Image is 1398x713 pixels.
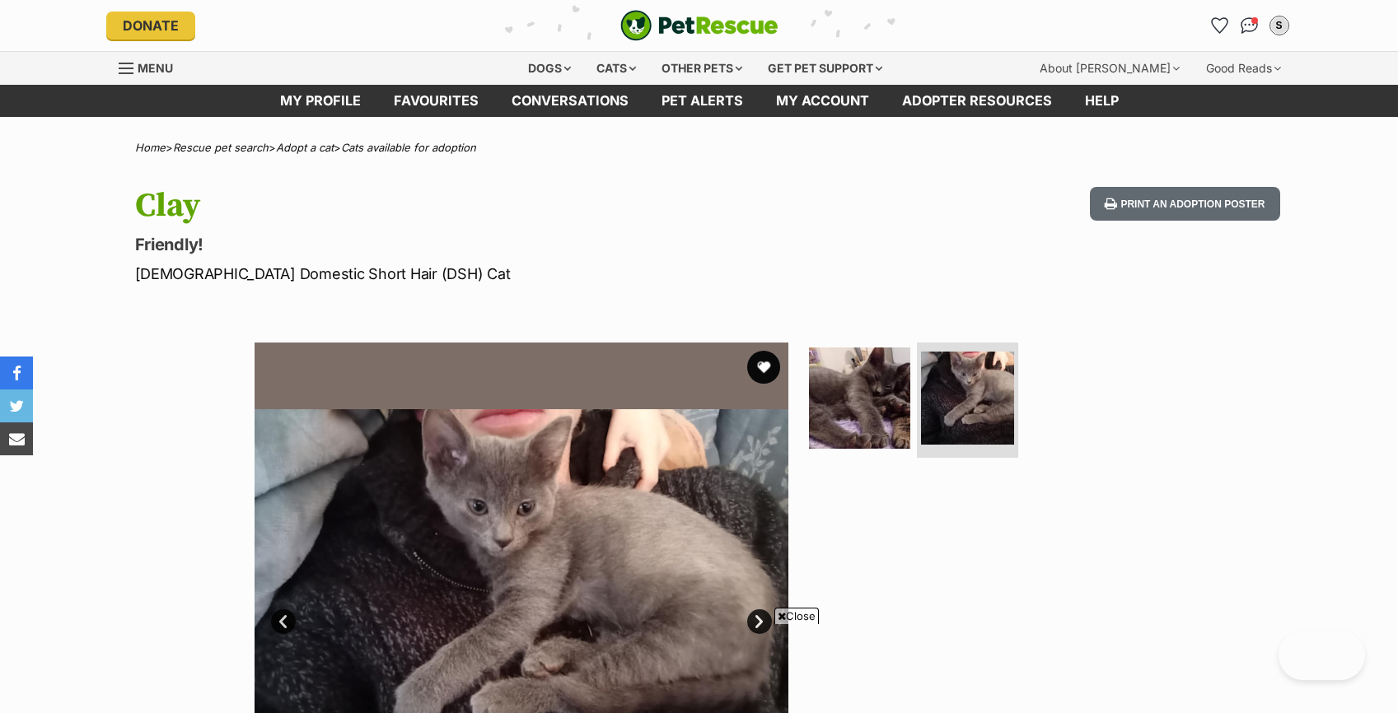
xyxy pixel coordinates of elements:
button: favourite [747,351,780,384]
a: Help [1068,85,1135,117]
img: logo-cat-932fe2b9b8326f06289b0f2fb663e598f794de774fb13d1741a6617ecf9a85b4.svg [620,10,778,41]
p: Friendly! [135,233,832,256]
p: [DEMOGRAPHIC_DATA] Domestic Short Hair (DSH) Cat [135,263,832,285]
a: PetRescue [620,10,778,41]
a: Prev [271,609,296,634]
div: Get pet support [756,52,894,85]
img: Photo of Clay [809,347,910,449]
div: About [PERSON_NAME] [1028,52,1191,85]
img: chat-41dd97257d64d25036548639549fe6c8038ab92f7586957e7f3b1b290dea8141.svg [1241,17,1258,34]
a: Adopter resources [886,85,1068,117]
iframe: Advertisement [400,631,999,705]
a: Conversations [1237,12,1263,39]
a: Home [135,141,166,154]
a: Adopt a cat [276,141,334,154]
h1: Clay [135,187,832,225]
a: Favourites [377,85,495,117]
span: Menu [138,61,173,75]
a: My account [760,85,886,117]
ul: Account quick links [1207,12,1293,39]
a: My profile [264,85,377,117]
img: Photo of Clay [921,352,1014,445]
div: Cats [585,52,648,85]
div: Dogs [517,52,582,85]
a: Next [747,609,772,634]
div: Good Reads [1195,52,1293,85]
a: Menu [119,52,185,82]
span: Close [774,608,819,624]
a: Pet alerts [645,85,760,117]
div: Other pets [650,52,754,85]
iframe: Help Scout Beacon - Open [1279,631,1365,680]
button: My account [1266,12,1293,39]
a: conversations [495,85,645,117]
div: S [1271,17,1288,34]
a: Donate [106,12,195,40]
a: Rescue pet search [173,141,269,154]
div: > > > [94,142,1305,154]
button: Print an adoption poster [1090,187,1279,221]
a: Favourites [1207,12,1233,39]
a: Cats available for adoption [341,141,476,154]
